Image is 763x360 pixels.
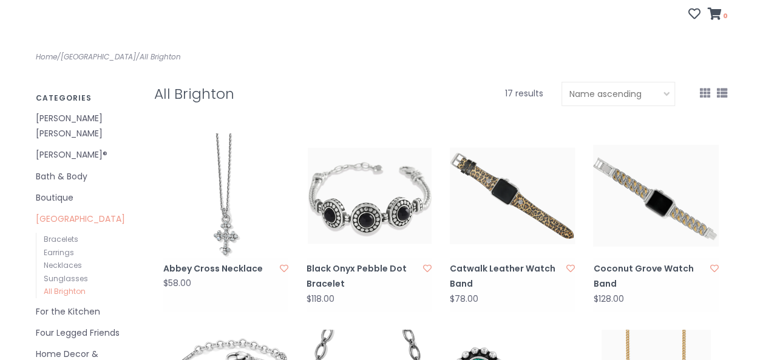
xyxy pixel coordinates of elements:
a: For the Kitchen [36,304,136,319]
a: [PERSON_NAME]® [36,147,136,162]
a: [GEOGRAPHIC_DATA] [61,52,136,62]
a: All Brighton [140,52,181,62]
a: Necklaces [44,260,82,270]
a: Four Legged Friends [36,325,136,341]
a: Bath & Body [36,169,136,184]
a: Add to wishlist [423,262,432,275]
img: Brighton Coconut Grove Watch Band [593,133,718,258]
div: / / [27,50,382,64]
a: 0 [708,9,728,21]
a: Sunglasses [44,273,88,284]
div: $78.00 [450,295,478,304]
a: All Brighton [44,286,86,296]
a: Earrings [44,247,74,258]
img: Brighton Black Onyx Pebble Dot Bracelet [307,133,432,258]
a: Add to wishlist [280,262,288,275]
a: Catwalk Leather Watch Band [450,261,563,292]
a: Boutique [36,190,136,205]
div: $58.00 [163,279,191,288]
span: 17 results [505,87,543,99]
a: Add to wishlist [710,262,719,275]
div: $118.00 [307,295,334,304]
a: [GEOGRAPHIC_DATA] [36,212,136,227]
a: Home [36,52,57,62]
span: 0 [722,11,728,21]
a: Bracelets [44,234,78,244]
a: [PERSON_NAME] [PERSON_NAME] [36,111,136,141]
a: Abbey Cross Necklace [163,261,276,276]
h1: All Brighton [154,86,410,102]
a: Black Onyx Pebble Dot Bracelet [307,261,419,292]
a: Coconut Grove Watch Band [593,261,706,292]
img: Brighton Catwalk Leather Watch Band [450,133,575,258]
a: Add to wishlist [566,262,575,275]
h3: Categories [36,94,136,102]
img: Brighton Abbey Cross Necklace [163,133,288,258]
div: $128.00 [593,295,623,304]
